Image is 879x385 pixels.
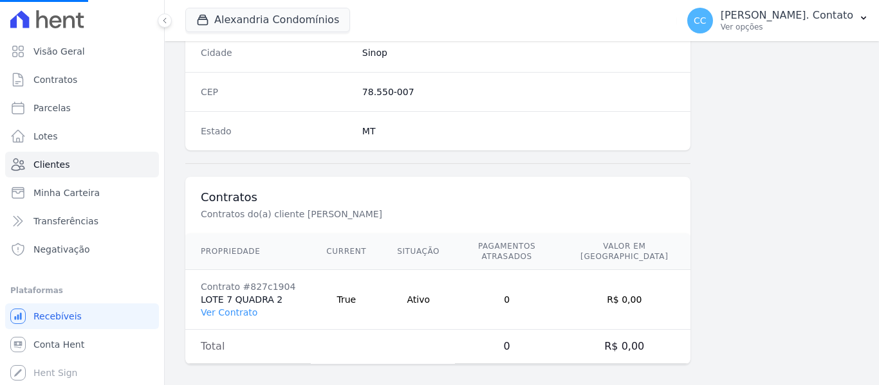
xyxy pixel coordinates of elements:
th: Valor em [GEOGRAPHIC_DATA] [559,233,690,270]
p: Contratos do(a) cliente [PERSON_NAME] [201,208,633,220]
span: Lotes [33,130,58,143]
a: Transferências [5,208,159,234]
dt: Cidade [201,46,352,59]
td: True [311,270,382,330]
a: Parcelas [5,95,159,121]
span: Clientes [33,158,69,171]
dd: MT [362,125,675,138]
p: Ver opções [721,22,853,32]
dd: 78.550-007 [362,85,675,98]
td: 0 [455,270,559,330]
a: Conta Hent [5,332,159,357]
a: Negativação [5,237,159,262]
th: Pagamentos Atrasados [455,233,559,270]
th: Propriedade [185,233,311,270]
td: R$ 0,00 [559,270,690,330]
a: Recebíveis [5,303,159,329]
span: Visão Geral [33,45,85,58]
span: Recebíveis [33,310,82,323]
a: Visão Geral [5,39,159,64]
div: Plataformas [10,283,154,298]
a: Ver Contrato [201,307,257,318]
td: Ativo [382,270,455,330]
th: Current [311,233,382,270]
dd: Sinop [362,46,675,59]
h3: Contratos [201,190,675,205]
dt: Estado [201,125,352,138]
td: Total [185,330,311,364]
span: Minha Carteira [33,186,100,199]
a: Lotes [5,123,159,149]
dt: CEP [201,85,352,98]
td: 0 [455,330,559,364]
span: Transferências [33,215,98,228]
a: Clientes [5,152,159,177]
a: Minha Carteira [5,180,159,206]
button: CC [PERSON_NAME]. Contato Ver opções [677,3,879,39]
span: Conta Hent [33,338,84,351]
td: LOTE 7 QUADRA 2 [185,270,311,330]
button: Alexandria Condomínios [185,8,350,32]
div: Contrato #827c1904 [201,280,295,293]
td: R$ 0,00 [559,330,690,364]
span: Parcelas [33,102,71,114]
a: Contratos [5,67,159,93]
span: Contratos [33,73,77,86]
th: Situação [382,233,455,270]
span: CC [694,16,707,25]
p: [PERSON_NAME]. Contato [721,9,853,22]
span: Negativação [33,243,90,256]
